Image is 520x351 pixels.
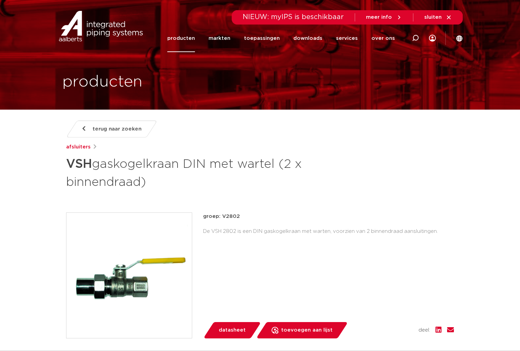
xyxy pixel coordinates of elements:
a: downloads [293,25,322,52]
a: toepassingen [244,25,280,52]
a: datasheet [203,322,261,338]
a: meer info [366,14,402,20]
a: sluiten [424,14,452,20]
img: Product Image for VSH gaskogelkraan DIN met wartel (2 x binnendraad) [66,213,192,338]
div: De VSH 2802 is een DIN gaskogelkraan met warten, voorzien van 2 binnendraad aansluitingen. [203,226,454,237]
a: terug naar zoeken [66,121,157,138]
p: groep: V2802 [203,212,454,221]
a: services [336,25,358,52]
span: terug naar zoeken [93,124,141,134]
a: over ons [371,25,395,52]
span: NIEUW: myIPS is beschikbaar [243,14,344,20]
a: producten [167,25,195,52]
nav: Menu [167,25,395,52]
span: deel: [418,326,430,334]
span: meer info [366,15,392,20]
a: markten [209,25,230,52]
strong: VSH [66,158,92,170]
a: afsluiters [66,143,91,151]
span: sluiten [424,15,442,20]
div: my IPS [429,25,436,52]
h1: producten [62,71,142,93]
h1: gaskogelkraan DIN met wartel (2 x binnendraad) [66,154,322,191]
span: datasheet [219,325,246,336]
span: toevoegen aan lijst [281,325,333,336]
